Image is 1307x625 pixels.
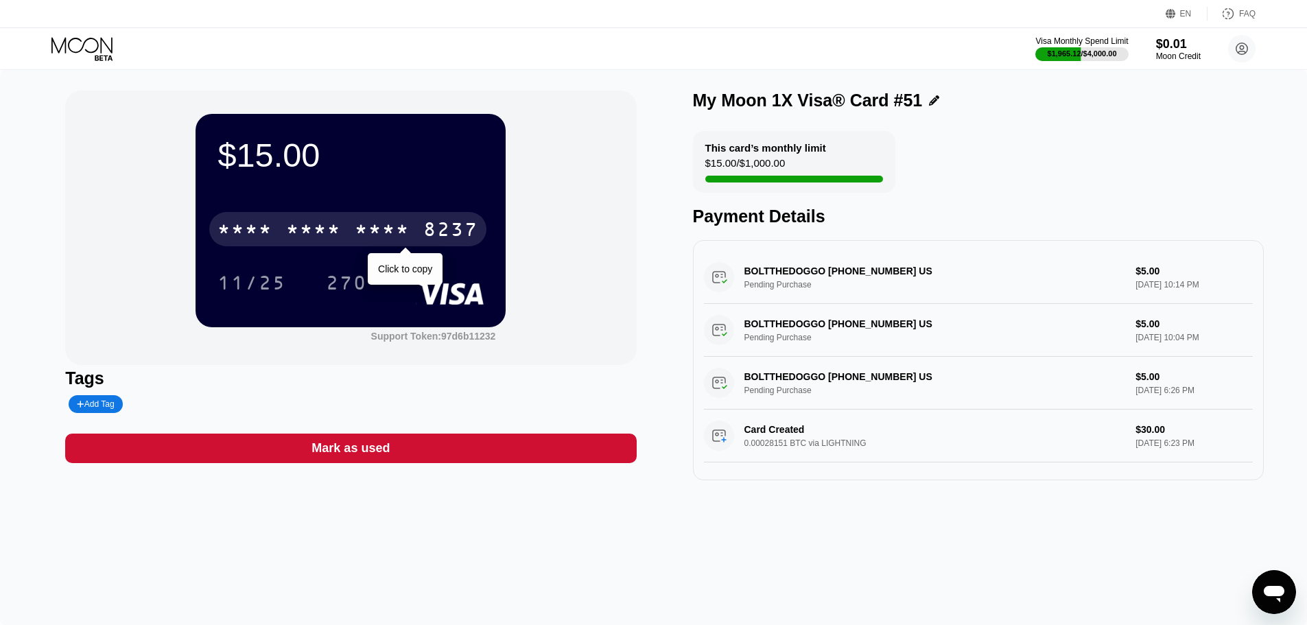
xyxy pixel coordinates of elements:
[1208,7,1256,21] div: FAQ
[1156,37,1201,61] div: $0.01Moon Credit
[69,395,122,413] div: Add Tag
[1166,7,1208,21] div: EN
[1035,36,1128,61] div: Visa Monthly Spend Limit$1,965.12/$4,000.00
[378,263,432,274] div: Click to copy
[217,274,286,296] div: 11/25
[1048,49,1117,58] div: $1,965.12 / $4,000.00
[1035,36,1128,46] div: Visa Monthly Spend Limit
[705,142,826,154] div: This card’s monthly limit
[693,91,923,110] div: My Moon 1X Visa® Card #51
[423,220,478,242] div: 8237
[316,266,377,300] div: 270
[1180,9,1192,19] div: EN
[1156,37,1201,51] div: $0.01
[1252,570,1296,614] iframe: Button to launch messaging window
[705,157,786,176] div: $15.00 / $1,000.00
[77,399,114,409] div: Add Tag
[371,331,496,342] div: Support Token: 97d6b11232
[65,434,636,463] div: Mark as used
[311,440,390,456] div: Mark as used
[693,207,1264,226] div: Payment Details
[65,368,636,388] div: Tags
[1239,9,1256,19] div: FAQ
[326,274,367,296] div: 270
[207,266,296,300] div: 11/25
[1156,51,1201,61] div: Moon Credit
[371,331,496,342] div: Support Token:97d6b11232
[217,136,484,174] div: $15.00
